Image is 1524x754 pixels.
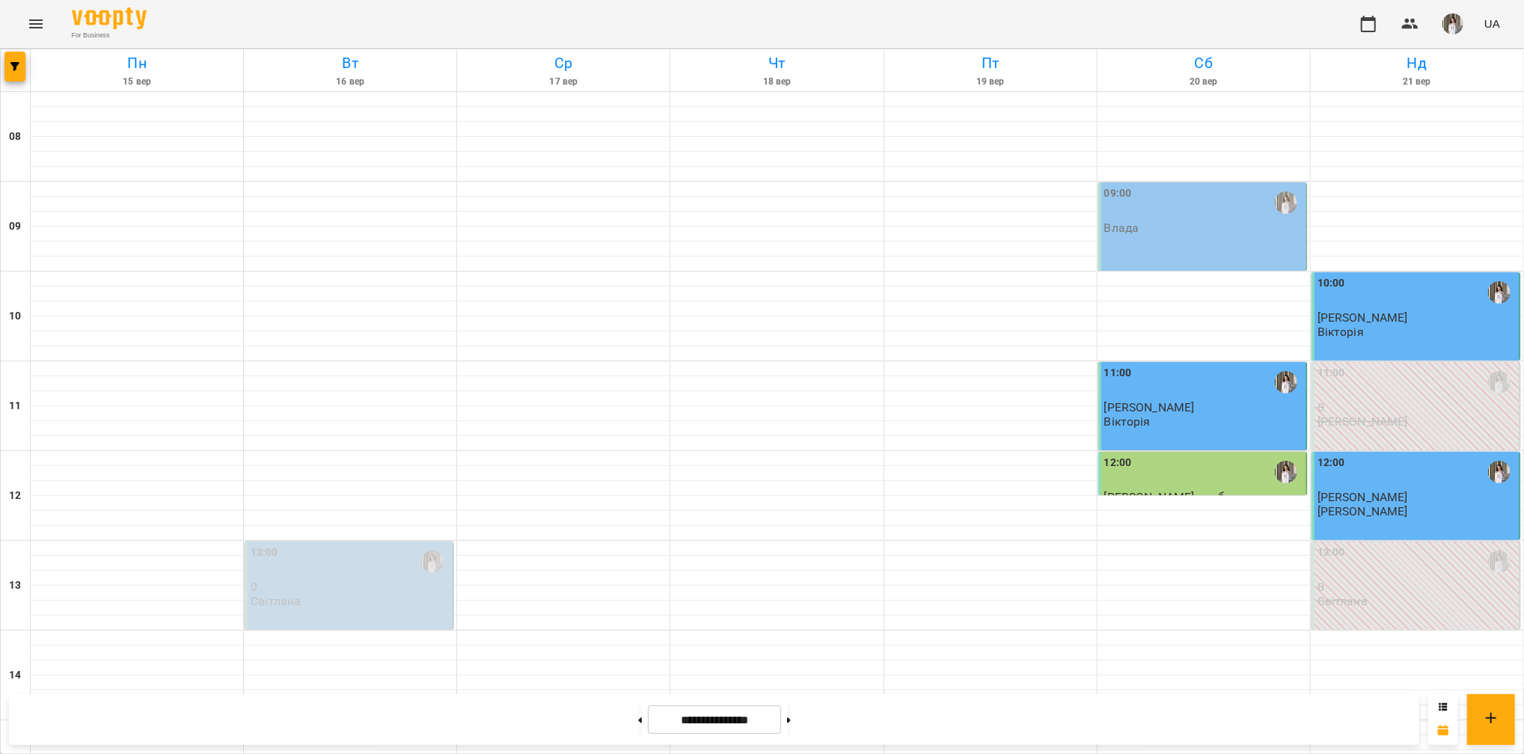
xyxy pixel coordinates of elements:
button: Menu [18,6,54,42]
img: Дебелко Аліна [1488,281,1511,304]
h6: 17 вер [459,75,667,89]
img: Дебелко Аліна [421,551,444,573]
img: Дебелко Аліна [1275,461,1297,483]
h6: 19 вер [887,75,1095,89]
p: Вікторія [1104,415,1151,428]
p: 0 [251,580,450,593]
h6: Вт [246,52,454,75]
h6: 08 [9,129,21,145]
h6: 14 [9,667,21,684]
p: Світлана [1318,595,1368,607]
span: [PERSON_NAME] [1318,490,1408,504]
h6: Сб [1100,52,1308,75]
h6: 16 вер [246,75,454,89]
h6: 10 [9,308,21,325]
button: UA [1478,10,1506,37]
p: Влада [1104,221,1139,234]
span: [PERSON_NAME] [1318,310,1408,325]
label: 11:00 [1318,365,1345,381]
h6: 09 [9,218,21,235]
h6: Нд [1313,52,1521,75]
h6: 15 вер [33,75,241,89]
img: Дебелко Аліна [1488,551,1511,573]
h6: Пт [887,52,1095,75]
p: 0 [1318,401,1517,414]
h6: Пн [33,52,241,75]
label: 12:00 [1318,455,1345,471]
h6: 20 вер [1100,75,1308,89]
label: 13:00 [251,545,278,561]
img: Дебелко Аліна [1488,371,1511,393]
img: 364895220a4789552a8225db6642e1db.jpeg [1442,13,1463,34]
h6: Ср [459,52,667,75]
p: Вікторія [1318,325,1364,338]
label: 09:00 [1104,186,1132,202]
h6: 21 вер [1313,75,1521,89]
span: [PERSON_NAME] пробне [1104,490,1238,504]
h6: 11 [9,398,21,414]
label: 10:00 [1318,275,1345,292]
img: Дебелко Аліна [1275,191,1297,214]
h6: 18 вер [673,75,881,89]
img: Voopty Logo [72,7,147,29]
img: Дебелко Аліна [1488,461,1511,483]
h6: Чт [673,52,881,75]
p: [PERSON_NAME] [1318,415,1408,428]
p: 0 [1318,580,1517,593]
p: Світлана [251,595,301,607]
img: Дебелко Аліна [1275,371,1297,393]
label: 13:00 [1318,545,1345,561]
span: For Business [72,31,147,40]
span: [PERSON_NAME] [1104,400,1195,414]
h6: 13 [9,577,21,594]
h6: 12 [9,488,21,504]
label: 11:00 [1104,365,1132,381]
p: [PERSON_NAME] [1318,505,1408,518]
span: UA [1484,16,1500,31]
label: 12:00 [1104,455,1132,471]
